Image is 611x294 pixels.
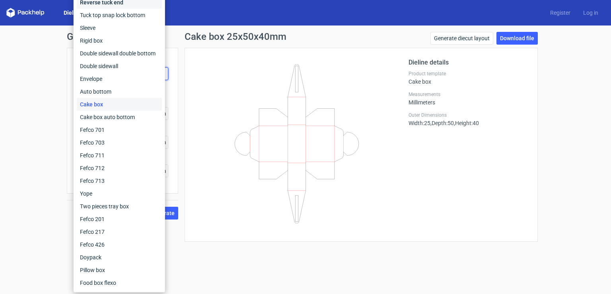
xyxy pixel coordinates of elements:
[454,120,479,126] span: , Height : 40
[77,73,162,85] div: Envelope
[77,225,162,238] div: Fefco 217
[77,187,162,200] div: Yope
[577,9,605,17] a: Log in
[409,91,528,98] label: Measurements
[77,251,162,264] div: Doypack
[77,162,162,174] div: Fefco 712
[77,98,162,111] div: Cake box
[409,71,528,85] div: Cake box
[544,9,577,17] a: Register
[77,174,162,187] div: Fefco 713
[77,85,162,98] div: Auto bottom
[496,32,538,45] a: Download file
[409,91,528,106] div: Millimeters
[57,9,91,17] a: Dielines
[77,213,162,225] div: Fefco 201
[409,120,430,126] span: Width : 25
[430,120,454,126] span: , Depth : 50
[77,149,162,162] div: Fefco 711
[77,200,162,213] div: Two pieces tray box
[77,111,162,123] div: Cake box auto bottom
[409,58,528,67] h2: Dieline details
[67,32,544,41] h1: Generate new dieline
[430,32,493,45] a: Generate diecut layout
[185,32,286,41] h1: Cake box 25x50x40mm
[77,60,162,73] div: Double sidewall
[77,22,162,34] div: Sleeve
[77,123,162,136] div: Fefco 701
[77,264,162,276] div: Pillow box
[409,112,528,118] label: Outer Dimensions
[77,34,162,47] div: Rigid box
[77,136,162,149] div: Fefco 703
[77,47,162,60] div: Double sidewall double bottom
[77,238,162,251] div: Fefco 426
[77,276,162,289] div: Food box flexo
[77,9,162,22] div: Tuck top snap lock bottom
[409,71,528,77] label: Product template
